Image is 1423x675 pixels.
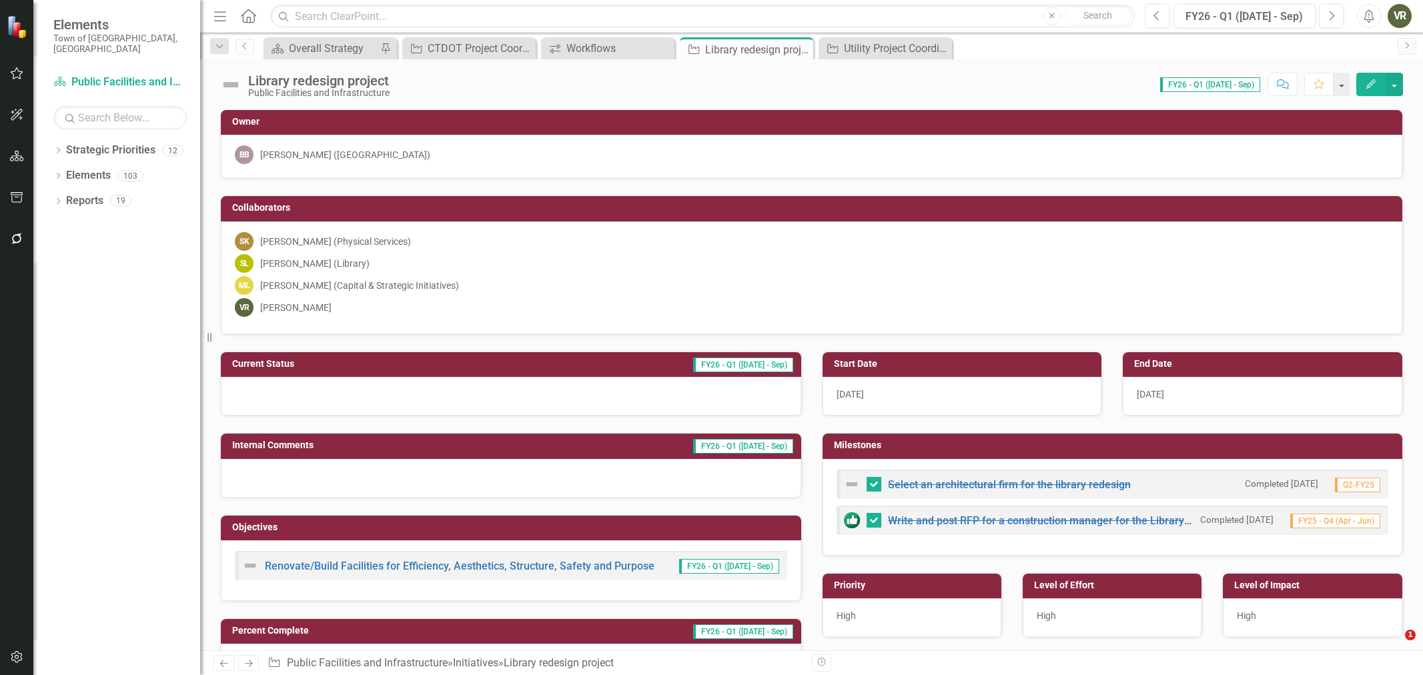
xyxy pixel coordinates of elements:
span: Search [1083,10,1112,21]
small: Completed [DATE] [1200,514,1274,526]
div: Overall Strategy [289,40,377,57]
img: Not Defined [220,74,242,95]
h3: Collaborators [232,203,1396,213]
div: SK [235,232,254,251]
a: Elements [66,168,111,183]
a: Utility Project Coordination [822,40,949,57]
h3: Priority [834,580,995,590]
div: Utility Project Coordination [844,40,949,57]
h3: Level of Effort [1034,580,1195,590]
div: 19 [110,195,131,207]
h3: Milestones [834,440,1396,450]
span: Elements [53,17,187,33]
span: Q2-FY25 [1335,478,1380,492]
img: Completed in the Last Quarter [844,512,860,528]
div: ML [235,276,254,295]
a: Overall Strategy [267,40,377,57]
span: FY26 - Q1 ([DATE] - Sep) [693,358,793,372]
span: FY26 - Q1 ([DATE] - Sep) [693,439,793,454]
div: Library redesign project [504,656,614,669]
a: Reports [66,193,103,209]
a: Select an architectural firm for the library redesign [888,478,1131,491]
div: SL [235,254,254,273]
iframe: Intercom live chat [1378,630,1410,662]
button: Search [1065,7,1131,25]
div: 12 [162,145,183,156]
div: [PERSON_NAME] (Library) [260,257,370,270]
h3: Owner [232,117,1396,127]
h3: Percent Complete [232,626,474,636]
a: Public Facilities and Infrastructure [287,656,448,669]
div: Workflows [566,40,671,57]
span: FY25 - Q4 (Apr - Jun) [1290,514,1380,528]
img: Not Defined [242,558,258,574]
input: Search ClearPoint... [270,5,1135,28]
div: [PERSON_NAME] (Capital & Strategic Initiatives) [260,279,459,292]
div: Public Facilities and Infrastructure [248,88,390,98]
div: » » [268,656,801,671]
span: [DATE] [1137,389,1164,400]
h3: Objectives [232,522,795,532]
div: Library redesign project [705,41,810,58]
div: CTDOT Project Coordination [428,40,532,57]
div: FY26 - Q1 ([DATE] - Sep) [1178,9,1311,25]
a: Strategic Priorities [66,143,155,158]
button: VR [1388,4,1412,28]
span: FY26 - Q1 ([DATE] - Sep) [679,559,779,574]
div: [PERSON_NAME] (Physical Services) [260,235,411,248]
small: Completed [DATE] [1245,478,1318,490]
h3: Level of Impact [1234,580,1395,590]
a: CTDOT Project Coordination [406,40,532,57]
small: Town of [GEOGRAPHIC_DATA], [GEOGRAPHIC_DATA] [53,33,187,55]
span: FY26 - Q1 ([DATE] - Sep) [1160,77,1260,92]
a: Initiatives [453,656,498,669]
div: Library redesign project [248,73,390,88]
span: FY26 - Q1 ([DATE] - Sep) [693,624,793,639]
img: ClearPoint Strategy [7,15,30,39]
button: FY26 - Q1 ([DATE] - Sep) [1173,4,1316,28]
span: High [837,610,856,621]
div: [PERSON_NAME] ([GEOGRAPHIC_DATA]) [260,148,430,161]
div: BB [235,145,254,164]
span: High [1237,610,1256,621]
img: Not Defined [844,476,860,492]
span: 1 [1405,630,1416,640]
h3: Current Status [232,359,446,369]
h3: End Date [1134,359,1396,369]
span: High [1037,610,1056,621]
a: Renovate/Build Facilities for Efficiency, Aesthetics, Structure, Safety and Purpose [265,560,654,572]
div: VR [235,298,254,317]
a: Write and post RFP for a construction manager for the Library Redesign project [888,514,1268,527]
h3: Start Date [834,359,1095,369]
div: [PERSON_NAME] [260,301,332,314]
a: Public Facilities and Infrastructure [53,75,187,90]
div: 103 [117,170,143,181]
h3: Internal Comments [232,440,482,450]
input: Search Below... [53,106,187,129]
a: Workflows [544,40,671,57]
span: [DATE] [837,389,864,400]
